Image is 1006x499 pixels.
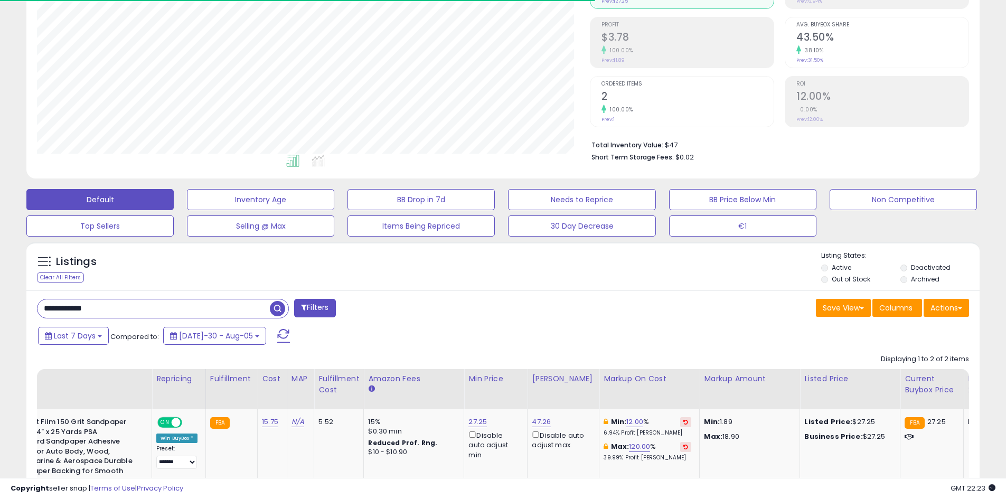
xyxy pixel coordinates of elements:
[26,189,174,210] button: Default
[368,384,374,394] small: Amazon Fees.
[879,303,913,313] span: Columns
[156,445,198,469] div: Preset:
[905,417,924,429] small: FBA
[468,417,487,427] a: 27.25
[604,429,691,437] p: 6.94% Profit [PERSON_NAME]
[911,275,939,284] label: Archived
[11,484,183,494] div: seller snap | |
[601,31,774,45] h2: $3.78
[968,417,1003,427] div: N/A
[38,327,109,345] button: Last 7 Days
[911,263,951,272] label: Deactivated
[675,152,694,162] span: $0.02
[368,417,456,427] div: 15%
[601,57,625,63] small: Prev: $1.89
[626,417,643,427] a: 12.00
[704,432,792,441] p: 18.90
[629,441,650,452] a: 120.00
[591,153,674,162] b: Short Term Storage Fees:
[26,215,174,237] button: Top Sellers
[368,448,456,457] div: $10 - $10.90
[669,215,816,237] button: €1
[830,189,977,210] button: Non Competitive
[591,140,663,149] b: Total Inventory Value:
[604,373,695,384] div: Markup on Cost
[796,90,969,105] h2: 12.00%
[56,255,97,269] h5: Listings
[262,417,278,427] a: 15.75
[704,431,722,441] strong: Max:
[872,299,922,317] button: Columns
[292,373,309,384] div: MAP
[796,22,969,28] span: Avg. Buybox Share
[604,442,691,462] div: %
[924,299,969,317] button: Actions
[606,106,633,114] small: 100.00%
[318,373,359,396] div: Fulfillment Cost
[796,116,823,123] small: Prev: 12.00%
[368,438,437,447] b: Reduced Prof. Rng.
[137,483,183,493] a: Privacy Policy
[37,272,84,283] div: Clear All Filters
[611,441,629,451] b: Max:
[532,417,551,427] a: 47.26
[804,417,852,427] b: Listed Price:
[292,417,304,427] a: N/A
[804,431,862,441] b: Business Price:
[796,106,817,114] small: 0.00%
[606,46,633,54] small: 100.00%
[368,373,459,384] div: Amazon Fees
[90,483,135,493] a: Terms of Use
[905,373,959,396] div: Current Buybox Price
[832,275,870,284] label: Out of Stock
[347,189,495,210] button: BB Drop in 7d
[704,417,792,427] p: 1.89
[601,81,774,87] span: Ordered Items
[158,418,172,427] span: ON
[532,429,591,450] div: Disable auto adjust max
[11,483,49,493] strong: Copyright
[601,90,774,105] h2: 2
[796,31,969,45] h2: 43.50%
[804,373,896,384] div: Listed Price
[347,215,495,237] button: Items Being Repriced
[262,373,283,384] div: Cost
[804,417,892,427] div: $27.25
[796,57,823,63] small: Prev: 31.50%
[179,331,253,341] span: [DATE]-30 - Aug-05
[601,22,774,28] span: Profit
[156,373,201,384] div: Repricing
[604,417,691,437] div: %
[591,138,961,150] li: $47
[110,332,159,342] span: Compared to:
[951,483,995,493] span: 2025-08-14 22:23 GMT
[804,432,892,441] div: $27.25
[832,263,851,272] label: Active
[210,373,253,384] div: Fulfillment
[468,373,523,384] div: Min Price
[187,189,334,210] button: Inventory Age
[532,373,595,384] div: [PERSON_NAME]
[294,299,335,317] button: Filters
[187,215,334,237] button: Selling @ Max
[601,116,615,123] small: Prev: 1
[156,434,198,443] div: Win BuyBox *
[816,299,871,317] button: Save View
[181,418,198,427] span: OFF
[881,354,969,364] div: Displaying 1 to 2 of 2 items
[508,215,655,237] button: 30 Day Decrease
[5,417,133,488] b: Sunmight Film 150 Grit Sandpaper Roll 2-3/4" x 25 Yards PSA Longboard Sandpaper Adhesive Backed f...
[704,417,720,427] strong: Min:
[704,373,795,384] div: Markup Amount
[368,427,456,436] div: $0.30 min
[801,46,823,54] small: 38.10%
[318,417,355,427] div: 5.52
[210,417,230,429] small: FBA
[927,417,946,427] span: 27.25
[604,454,691,462] p: 39.99% Profit [PERSON_NAME]
[669,189,816,210] button: BB Price Below Min
[599,369,700,409] th: The percentage added to the cost of goods (COGS) that forms the calculator for Min & Max prices.
[796,81,969,87] span: ROI
[611,417,627,427] b: Min:
[821,251,980,261] p: Listing States:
